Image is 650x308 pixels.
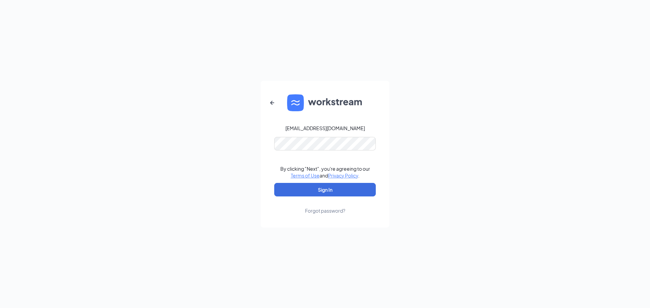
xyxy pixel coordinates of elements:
[274,183,376,196] button: Sign In
[280,165,370,179] div: By clicking "Next", you're agreeing to our and .
[305,196,345,214] a: Forgot password?
[287,94,363,111] img: WS logo and Workstream text
[291,172,320,179] a: Terms of Use
[264,95,280,111] button: ArrowLeftNew
[268,99,276,107] svg: ArrowLeftNew
[305,207,345,214] div: Forgot password?
[285,125,365,132] div: [EMAIL_ADDRESS][DOMAIN_NAME]
[328,172,358,179] a: Privacy Policy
